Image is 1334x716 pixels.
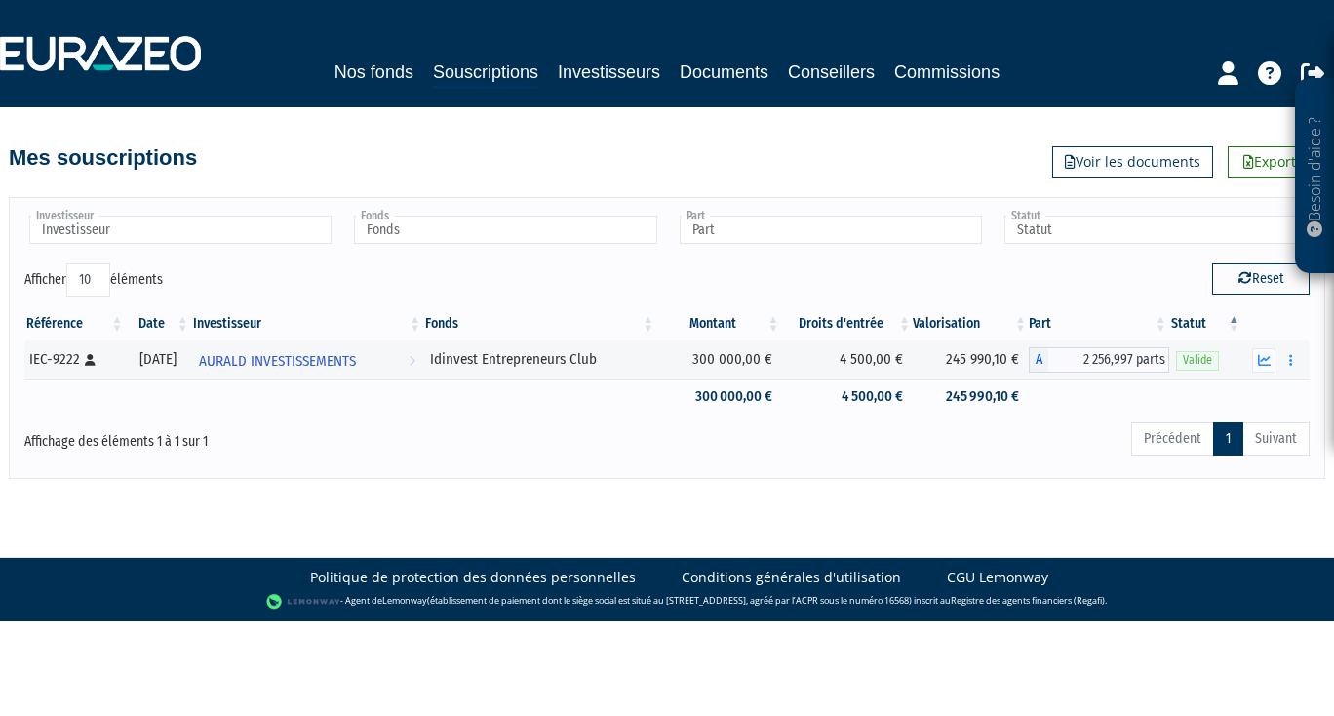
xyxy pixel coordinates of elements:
[191,307,423,340] th: Investisseur: activer pour trier la colonne par ordre croissant
[199,343,356,379] span: AURALD INVESTISSEMENTS
[894,59,1000,86] a: Commissions
[1304,89,1326,264] p: Besoin d'aide ?
[782,379,914,414] td: 4 500,00 €
[24,263,163,297] label: Afficher éléments
[310,568,636,587] a: Politique de protection des données personnelles
[1213,422,1243,456] a: 1
[430,349,649,370] div: Idinvest Entrepreneurs Club
[334,59,413,86] a: Nos fonds
[1029,307,1169,340] th: Part: activer pour trier la colonne par ordre croissant
[680,59,768,86] a: Documents
[1029,347,1169,373] div: A - Idinvest Entrepreneurs Club
[947,568,1048,587] a: CGU Lemonway
[24,420,543,452] div: Affichage des éléments 1 à 1 sur 1
[85,354,96,366] i: [Français] Personne physique
[782,307,914,340] th: Droits d'entrée: activer pour trier la colonne par ordre croissant
[20,592,1314,612] div: - Agent de (établissement de paiement dont le siège social est situé au [STREET_ADDRESS], agréé p...
[1052,146,1213,178] a: Voir les documents
[951,594,1105,607] a: Registre des agents financiers (Regafi)
[66,263,110,297] select: Afficheréléments
[382,594,427,607] a: Lemonway
[266,592,341,612] img: logo-lemonway.png
[433,59,538,89] a: Souscriptions
[29,349,119,370] div: IEC-9222
[1212,263,1310,295] button: Reset
[9,146,197,170] h4: Mes souscriptions
[788,59,875,86] a: Conseillers
[682,568,901,587] a: Conditions générales d'utilisation
[191,340,423,379] a: AURALD INVESTISSEMENTS
[913,340,1029,379] td: 245 990,10 €
[423,307,656,340] th: Fonds: activer pour trier la colonne par ordre croissant
[656,340,781,379] td: 300 000,00 €
[656,379,781,414] td: 300 000,00 €
[1228,146,1325,178] a: Exporter
[656,307,781,340] th: Montant: activer pour trier la colonne par ordre croissant
[913,307,1029,340] th: Valorisation: activer pour trier la colonne par ordre croissant
[24,307,126,340] th: Référence : activer pour trier la colonne par ordre croissant
[913,379,1029,414] td: 245 990,10 €
[133,349,184,370] div: [DATE]
[1176,351,1219,370] span: Valide
[1169,307,1242,340] th: Statut : activer pour trier la colonne par ordre d&eacute;croissant
[1048,347,1169,373] span: 2 256,997 parts
[126,307,191,340] th: Date: activer pour trier la colonne par ordre croissant
[1029,347,1048,373] span: A
[558,59,660,86] a: Investisseurs
[409,343,415,379] i: Voir l'investisseur
[782,340,914,379] td: 4 500,00 €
